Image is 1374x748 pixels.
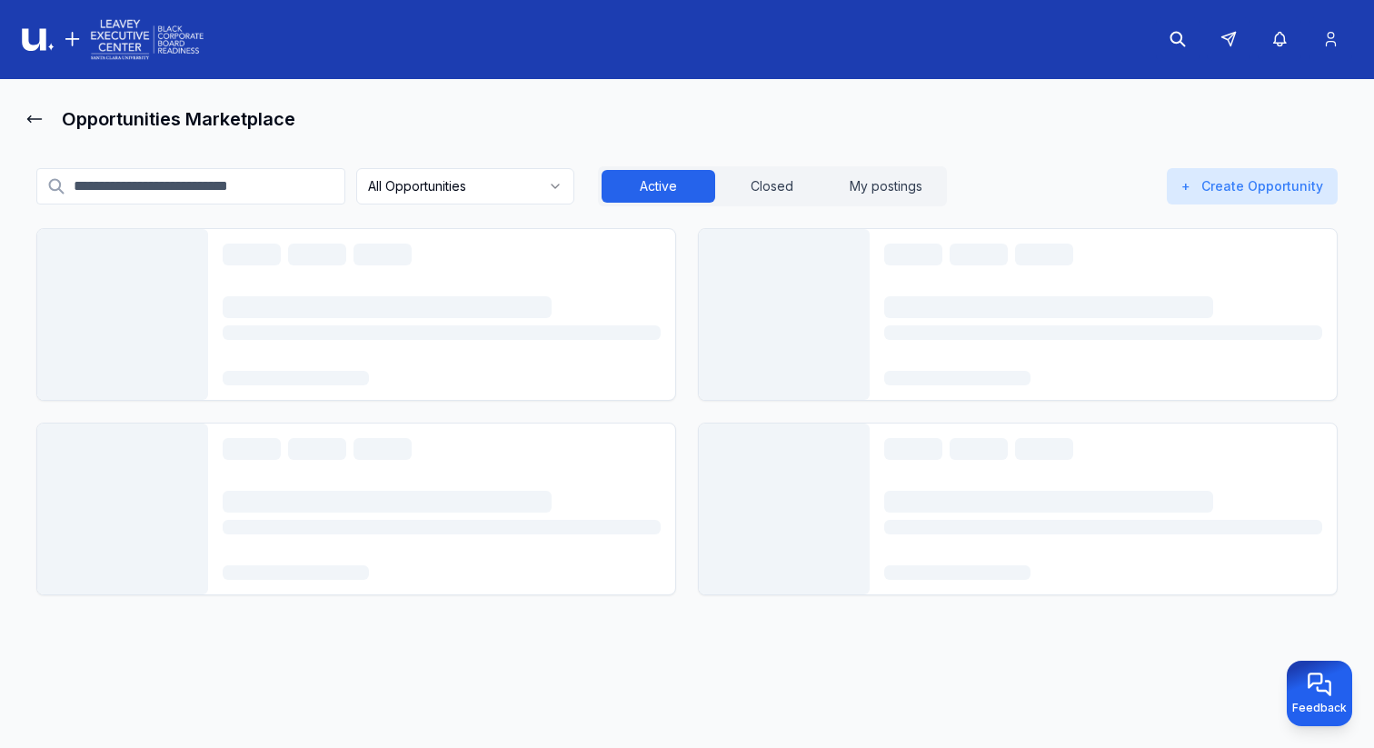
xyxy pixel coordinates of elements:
[830,170,943,203] button: My postings
[1181,177,1190,195] span: +
[1292,701,1347,715] span: Feedback
[62,106,295,132] h1: Opportunities Marketplace
[602,170,715,203] button: Active
[22,16,204,63] img: Logo
[715,170,829,203] button: Closed
[1167,168,1338,204] button: +Create Opportunity
[1287,661,1352,726] button: Provide feedback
